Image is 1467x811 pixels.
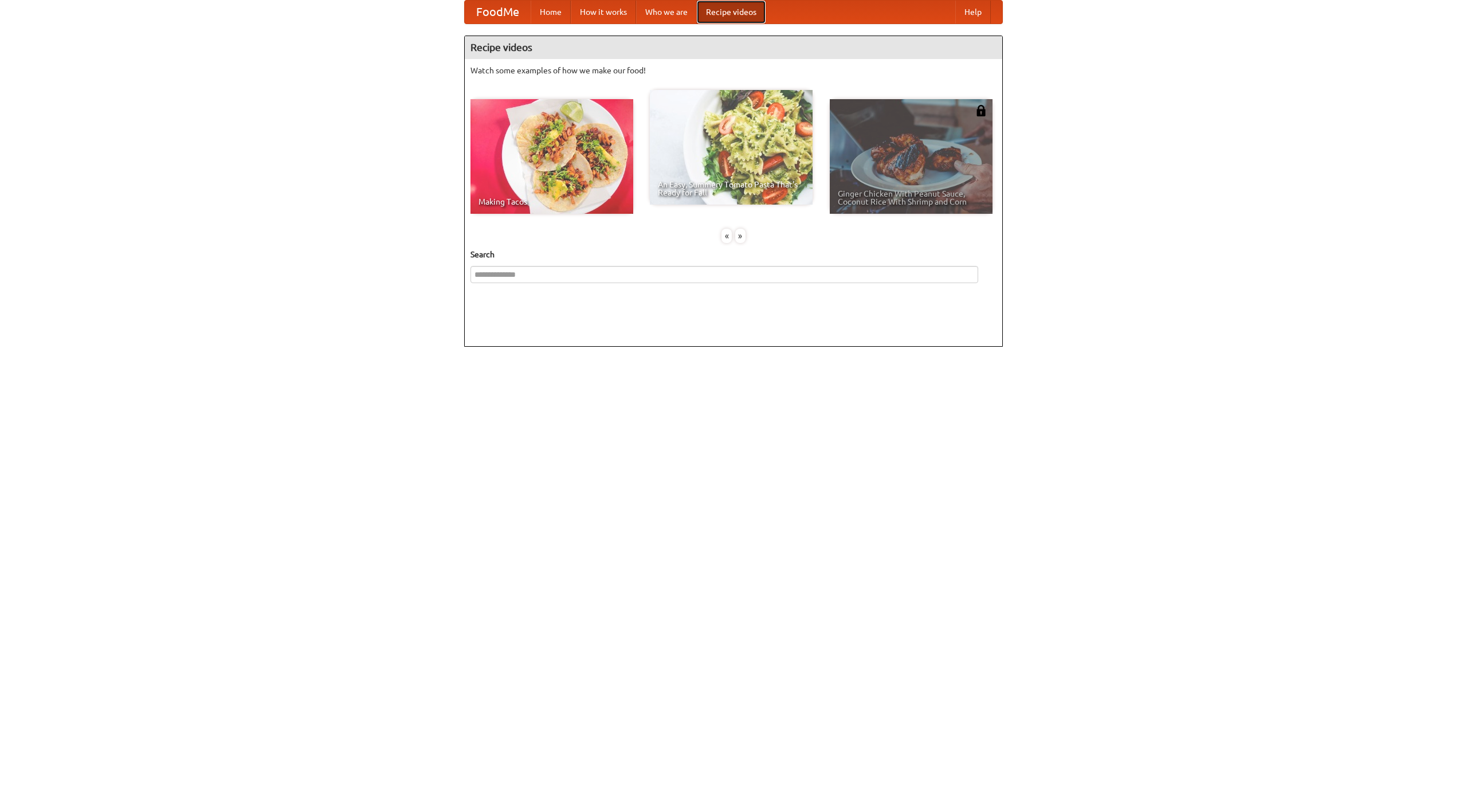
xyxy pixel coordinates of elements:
a: Help [955,1,991,23]
h4: Recipe videos [465,36,1002,59]
a: An Easy, Summery Tomato Pasta That's Ready for Fall [650,90,813,205]
p: Watch some examples of how we make our food! [470,65,997,76]
div: » [735,229,746,243]
a: Home [531,1,571,23]
a: Recipe videos [697,1,766,23]
span: Making Tacos [478,198,625,206]
a: How it works [571,1,636,23]
span: An Easy, Summery Tomato Pasta That's Ready for Fall [658,181,805,197]
a: Making Tacos [470,99,633,214]
div: « [721,229,732,243]
h5: Search [470,249,997,260]
img: 483408.png [975,105,987,116]
a: FoodMe [465,1,531,23]
a: Who we are [636,1,697,23]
